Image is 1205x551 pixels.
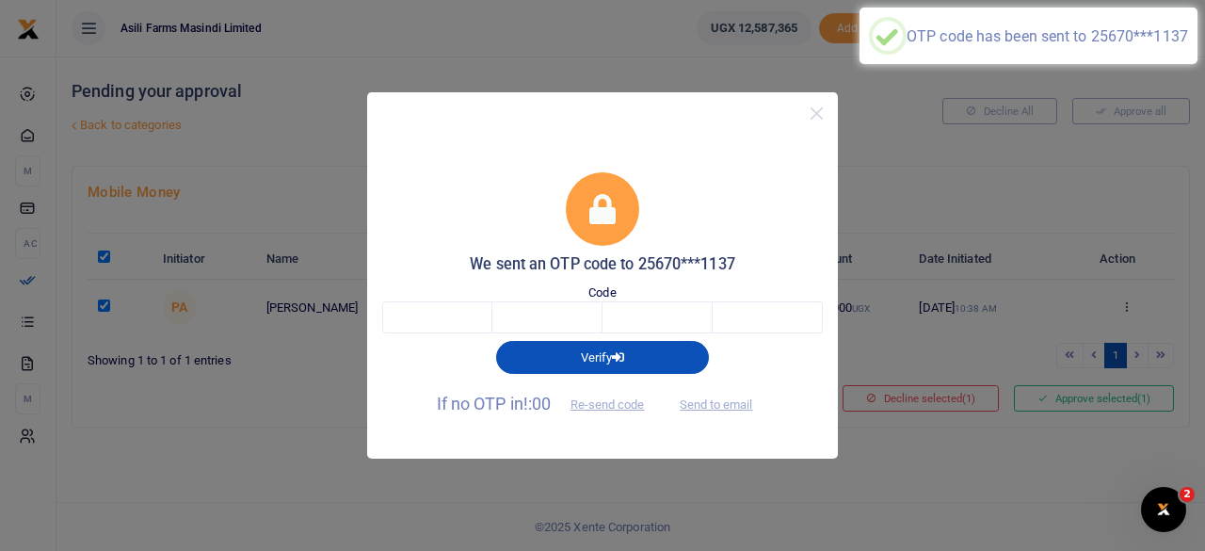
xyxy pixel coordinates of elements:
[907,27,1188,45] div: OTP code has been sent to 25670***1137
[588,284,616,302] label: Code
[523,394,551,413] span: !:00
[1141,487,1186,532] iframe: Intercom live chat
[1180,487,1195,502] span: 2
[496,341,709,373] button: Verify
[803,100,830,127] button: Close
[437,394,661,413] span: If no OTP in
[382,255,823,274] h5: We sent an OTP code to 25670***1137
